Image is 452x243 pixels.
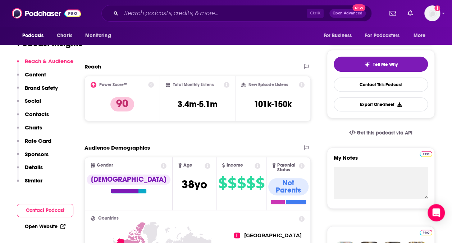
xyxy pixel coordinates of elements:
[17,124,42,137] button: Charts
[17,71,46,84] button: Content
[52,29,77,43] a: Charts
[228,177,236,189] span: $
[25,97,41,104] p: Social
[424,5,440,21] button: Show profile menu
[17,177,42,190] button: Similar
[85,144,150,151] h2: Audience Demographics
[277,163,297,172] span: Parental Status
[424,5,440,21] img: User Profile
[234,233,240,238] span: 1
[17,137,51,151] button: Rate Card
[17,29,53,43] button: open menu
[99,82,127,87] h2: Power Score™
[420,229,432,235] a: Pro website
[226,163,243,168] span: Income
[420,151,432,157] img: Podchaser Pro
[244,232,302,239] span: [GEOGRAPHIC_DATA]
[246,177,255,189] span: $
[25,224,65,230] a: Open Website
[334,154,428,167] label: My Notes
[25,84,58,91] p: Brand Safety
[428,204,445,221] div: Open Intercom Messenger
[414,31,426,41] span: More
[424,5,440,21] span: Logged in as Morgan16
[17,58,73,71] button: Reach & Audience
[25,111,49,118] p: Contacts
[97,163,113,168] span: Gender
[307,9,324,18] span: Ctrl K
[352,4,365,11] span: New
[12,6,81,20] img: Podchaser - Follow, Share and Rate Podcasts
[237,177,246,189] span: $
[25,58,73,65] p: Reach & Audience
[360,29,410,43] button: open menu
[121,8,307,19] input: Search podcasts, credits, & more...
[218,177,227,189] span: $
[248,82,288,87] h2: New Episode Listens
[373,62,398,67] span: Tell Me Why
[25,164,43,171] p: Details
[323,31,352,41] span: For Business
[329,9,366,18] button: Open AdvancedNew
[25,71,46,78] p: Content
[17,84,58,98] button: Brand Safety
[17,111,49,124] button: Contacts
[268,178,308,195] div: Not Parents
[57,31,72,41] span: Charts
[318,29,361,43] button: open menu
[17,97,41,111] button: Social
[365,31,400,41] span: For Podcasters
[25,177,42,184] p: Similar
[85,31,111,41] span: Monitoring
[85,63,101,70] h2: Reach
[17,151,49,164] button: Sponsors
[25,124,42,131] p: Charts
[387,7,399,19] a: Show notifications dropdown
[182,177,207,191] span: 38 yo
[98,216,119,221] span: Countries
[333,12,362,15] span: Open Advanced
[17,164,43,177] button: Details
[256,177,264,189] span: $
[80,29,120,43] button: open menu
[254,99,292,110] h3: 101k-150k
[434,5,440,11] svg: Add a profile image
[334,97,428,111] button: Export One-Sheet
[334,78,428,92] a: Contact This Podcast
[25,137,51,144] p: Rate Card
[408,29,435,43] button: open menu
[405,7,416,19] a: Show notifications dropdown
[334,57,428,72] button: tell me why sparkleTell Me Why
[420,230,432,235] img: Podchaser Pro
[22,31,44,41] span: Podcasts
[25,151,49,158] p: Sponsors
[343,124,418,142] a: Get this podcast via API
[178,99,218,110] h3: 3.4m-5.1m
[101,5,372,22] div: Search podcasts, credits, & more...
[364,62,370,67] img: tell me why sparkle
[357,130,412,136] span: Get this podcast via API
[110,97,134,111] p: 90
[17,204,73,217] button: Contact Podcast
[173,82,214,87] h2: Total Monthly Listens
[183,163,192,168] span: Age
[420,150,432,157] a: Pro website
[87,174,170,185] div: [DEMOGRAPHIC_DATA]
